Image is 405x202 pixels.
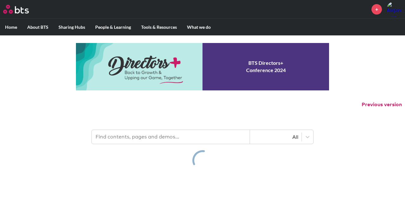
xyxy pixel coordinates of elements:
a: Go home [3,5,40,14]
div: All [253,133,298,140]
input: Find contents, pages and demos... [92,130,250,144]
button: Previous version [362,101,402,108]
label: What we do [182,19,216,35]
img: BTS Logo [3,5,29,14]
label: About BTS [22,19,53,35]
img: Alejandro Díaz [387,2,402,17]
a: Profile [387,2,402,17]
label: People & Learning [90,19,136,35]
label: Tools & Resources [136,19,182,35]
a: + [371,4,382,15]
label: Sharing Hubs [53,19,90,35]
a: Conference 2024 [76,43,329,90]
